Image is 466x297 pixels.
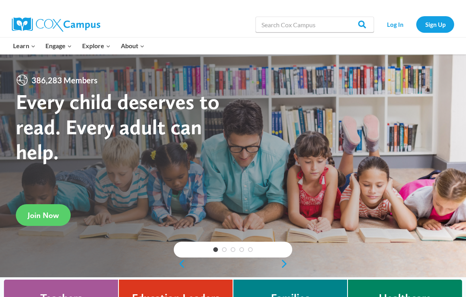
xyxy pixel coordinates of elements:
span: About [121,41,145,51]
input: Search Cox Campus [256,17,374,32]
a: next [280,259,292,269]
a: 4 [239,247,244,252]
span: Learn [13,41,36,51]
span: Join Now [28,211,59,220]
a: 2 [222,247,227,252]
div: content slider buttons [174,256,292,272]
nav: Primary Navigation [8,38,149,54]
nav: Secondary Navigation [378,16,454,32]
a: Sign Up [416,16,454,32]
span: 386,283 Members [28,74,101,86]
a: previous [174,259,186,269]
a: 5 [248,247,253,252]
a: 3 [231,247,235,252]
span: Explore [82,41,111,51]
img: Cox Campus [12,17,100,32]
a: Join Now [16,204,71,226]
span: Engage [45,41,72,51]
a: 1 [213,247,218,252]
strong: Every child deserves to read. Every adult can help. [16,89,220,164]
a: Log In [378,16,412,32]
